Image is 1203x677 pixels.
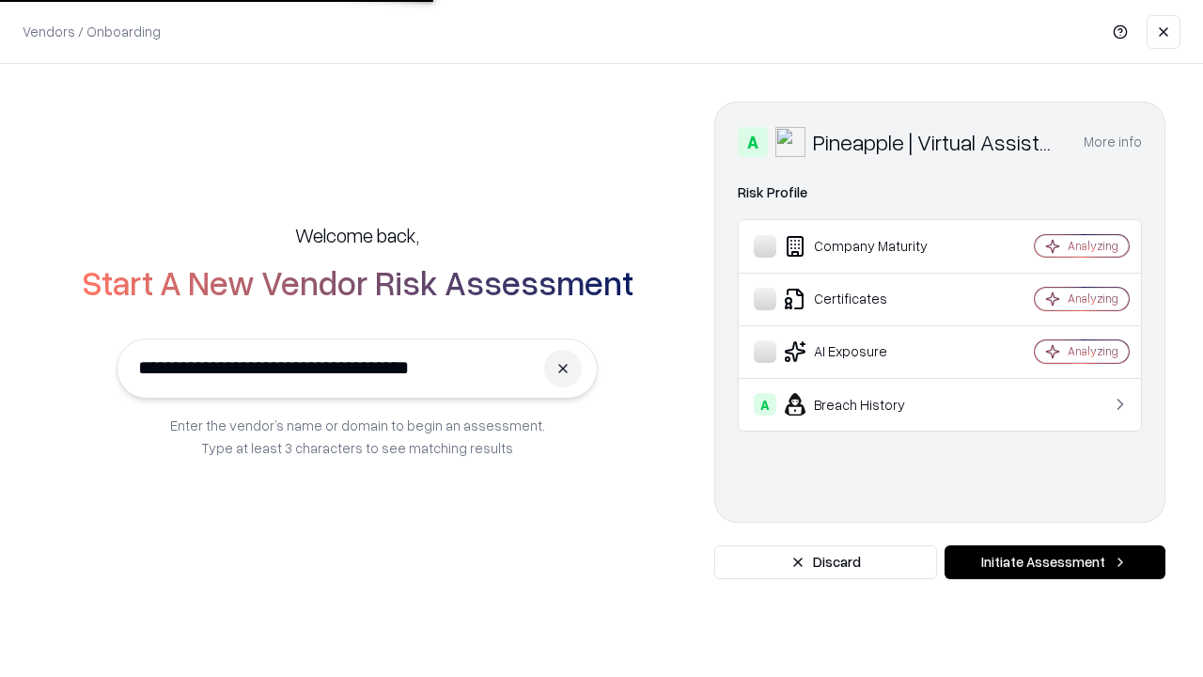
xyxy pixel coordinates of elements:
[754,393,776,416] div: A
[754,235,978,258] div: Company Maturity
[714,545,937,579] button: Discard
[754,393,978,416] div: Breach History
[23,22,161,41] p: Vendors / Onboarding
[170,414,545,459] p: Enter the vendor’s name or domain to begin an assessment. Type at least 3 characters to see match...
[813,127,1061,157] div: Pineapple | Virtual Assistant Agency
[754,340,978,363] div: AI Exposure
[738,127,768,157] div: A
[754,288,978,310] div: Certificates
[82,263,633,301] h2: Start A New Vendor Risk Assessment
[1068,238,1118,254] div: Analyzing
[1068,343,1118,359] div: Analyzing
[738,181,1142,204] div: Risk Profile
[1068,291,1118,307] div: Analyzing
[1084,125,1142,159] button: More info
[775,127,805,157] img: Pineapple | Virtual Assistant Agency
[295,222,419,248] h5: Welcome back,
[945,545,1165,579] button: Initiate Assessment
